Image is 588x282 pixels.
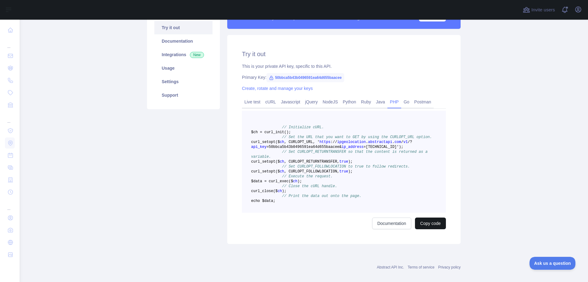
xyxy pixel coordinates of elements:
[401,140,403,144] span: /
[368,140,392,144] span: abstractapi
[320,97,340,107] a: NodeJS
[403,140,408,144] span: v1
[282,189,284,193] span: )
[282,164,410,169] span: // Set CURLOPT_FOLLOWLOCATION to true to follow redirects.
[284,169,339,174] span: , CURLOPT_FOLLOWLOCATION,
[280,140,284,144] span: ch
[266,145,341,149] span: =50bbca5b43b0496591ea64d655baacee&
[263,97,278,107] a: cURL
[333,140,335,144] span: /
[340,97,359,107] a: Python
[339,160,348,164] span: true
[278,97,303,107] a: Javascript
[251,145,266,149] span: api_key
[408,265,434,269] a: Terms of service
[242,63,446,69] div: This is your private API key, specific to this API.
[282,194,361,198] span: // Print the data out onto the page.
[251,189,260,193] span: curl
[341,145,364,149] span: ip_address
[284,189,286,193] span: ;
[154,61,213,75] a: Usage
[372,218,411,229] a: Documentation
[374,97,388,107] a: Java
[288,130,291,134] span: ;
[364,145,401,149] span: =[TECHNICAL_ID]')
[190,52,204,58] span: New
[282,174,333,179] span: // Execute the request.
[154,88,213,102] a: Support
[366,140,368,144] span: .
[531,6,555,14] span: Invite users
[297,179,300,183] span: )
[303,97,320,107] a: jQuery
[242,74,446,80] div: Primary Key:
[350,169,352,174] span: ;
[273,130,288,134] span: _init()
[251,150,430,159] span: // Set CURLOPT_RETURNTRANSFER so that the content is returned as a variable.
[348,169,350,174] span: )
[242,97,263,107] a: Live test
[394,140,401,144] span: com
[251,140,260,144] span: curl
[284,140,319,144] span: , CURLOPT_URL, '
[415,218,446,229] button: Copy code
[251,160,260,164] span: curl
[280,169,284,174] span: ch
[282,184,337,188] span: // Close the cURL handle.
[410,140,412,144] span: ?
[377,265,404,269] a: Abstract API Inc.
[154,75,213,88] a: Settings
[392,140,394,144] span: .
[251,130,273,134] span: $ch = curl
[359,97,374,107] a: Ruby
[438,265,461,269] a: Privacy policy
[277,179,293,183] span: _exec($
[319,140,330,144] span: https
[260,140,280,144] span: _setopt($
[282,125,324,129] span: // Initialize cURL.
[330,140,333,144] span: :
[5,112,15,124] div: ...
[251,199,275,203] span: echo $data;
[348,160,350,164] span: )
[251,169,260,174] span: curl
[522,5,556,15] button: Invite users
[260,160,280,164] span: _setopt($
[154,48,213,61] a: Integrations New
[242,50,446,58] h2: Try it out
[335,140,337,144] span: /
[293,179,297,183] span: ch
[387,97,401,107] a: PHP
[401,97,412,107] a: Go
[5,37,15,49] div: ...
[280,160,284,164] span: ch
[154,21,213,34] a: Try it out
[5,199,15,211] div: ...
[412,97,434,107] a: Postman
[266,73,344,82] span: 50bbca5b43b0496591ea64d655baacee
[251,179,277,183] span: $data = curl
[530,257,576,270] iframe: Toggle Customer Support
[260,169,280,174] span: _setopt($
[339,169,348,174] span: true
[282,135,432,139] span: // Set the URL that you want to GET by using the CURLOPT_URL option.
[337,140,366,144] span: ipgeolocation
[154,34,213,48] a: Documentation
[401,145,403,149] span: ;
[350,160,352,164] span: ;
[408,140,410,144] span: /
[300,179,302,183] span: ;
[284,160,339,164] span: , CURLOPT_RETURNTRANSFER,
[242,86,313,91] a: Create, rotate and manage your keys
[260,189,278,193] span: _close($
[277,189,282,193] span: ch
